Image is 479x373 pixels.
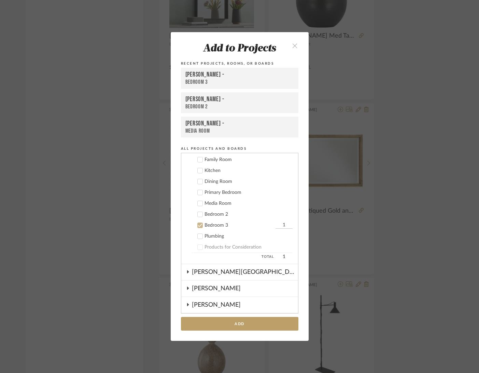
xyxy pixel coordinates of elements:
[205,234,293,239] div: Plumbing
[185,128,294,134] div: Media Room
[285,38,305,52] button: close
[205,190,293,196] div: Primary Bedroom
[205,223,274,228] div: Bedroom 3
[205,179,293,185] div: Dining Room
[185,120,294,128] div: [PERSON_NAME] -
[276,253,293,261] span: 1
[205,212,293,217] div: Bedroom 2
[185,103,294,110] div: Bedroom 2
[185,71,294,79] div: [PERSON_NAME] -
[181,146,298,152] div: All Projects and Boards
[276,222,293,229] input: Bedroom 3
[205,244,293,250] div: Products for Consideration
[185,95,294,103] div: [PERSON_NAME] -
[205,168,293,174] div: Kitchen
[181,43,298,55] div: Add to Projects
[205,201,293,207] div: Media Room
[181,61,298,67] div: Recent Projects, Rooms, or Boards
[181,317,298,331] button: Add
[205,157,293,163] div: Family Room
[192,253,274,261] span: Total
[192,264,298,280] div: [PERSON_NAME][GEOGRAPHIC_DATA]
[192,281,298,296] div: [PERSON_NAME]
[185,79,294,86] div: Bedroom 3
[192,297,298,313] div: [PERSON_NAME]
